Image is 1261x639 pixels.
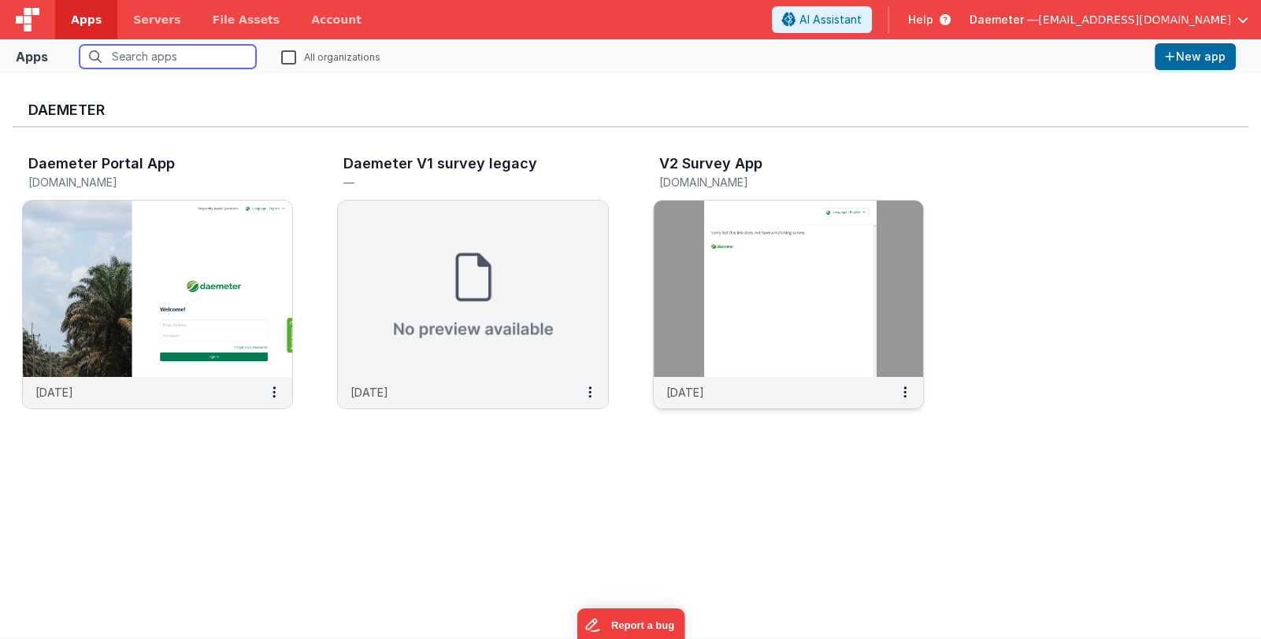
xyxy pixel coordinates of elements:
p: [DATE] [35,384,73,401]
h3: Daemeter V1 survey legacy [343,156,537,172]
h3: Daemeter Portal App [28,156,175,172]
span: Servers [133,12,180,28]
h5: — [343,176,569,188]
span: Daemeter — [970,12,1038,28]
h3: V2 Survey App [659,156,762,172]
div: Apps [16,47,48,66]
input: Search apps [80,45,256,68]
h5: [DOMAIN_NAME] [659,176,885,188]
button: AI Assistant [772,6,872,33]
p: [DATE] [666,384,704,401]
button: New app [1155,43,1236,70]
button: Daemeter — [EMAIL_ADDRESS][DOMAIN_NAME] [970,12,1248,28]
span: File Assets [213,12,280,28]
h5: [DOMAIN_NAME] [28,176,254,188]
h3: Daemeter [28,102,1233,118]
p: [DATE] [350,384,388,401]
label: All organizations [281,49,380,64]
span: Help [908,12,933,28]
span: [EMAIL_ADDRESS][DOMAIN_NAME] [1038,12,1231,28]
span: Apps [71,12,102,28]
span: AI Assistant [799,12,862,28]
